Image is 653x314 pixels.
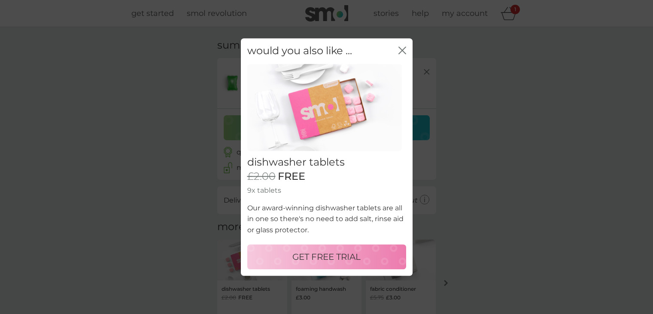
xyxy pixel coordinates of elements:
h2: would you also like ... [247,45,352,57]
p: Our award-winning dishwasher tablets are all in one so there's no need to add salt, rinse aid or ... [247,203,406,236]
span: FREE [278,171,305,183]
button: GET FREE TRIAL [247,244,406,269]
p: GET FREE TRIAL [292,250,361,264]
h2: dishwasher tablets [247,156,406,169]
p: 9x tablets [247,185,406,196]
button: close [398,46,406,55]
span: £2.00 [247,171,276,183]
